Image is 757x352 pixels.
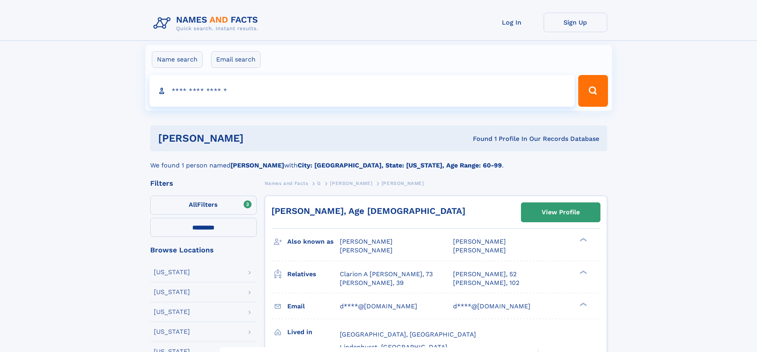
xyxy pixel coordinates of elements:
[154,289,190,295] div: [US_STATE]
[453,246,506,254] span: [PERSON_NAME]
[149,75,575,107] input: search input
[358,135,599,143] div: Found 1 Profile In Our Records Database
[480,13,544,32] a: Log In
[578,302,587,307] div: ❯
[287,235,340,248] h3: Also known as
[271,206,465,216] a: [PERSON_NAME], Age [DEMOGRAPHIC_DATA]
[453,270,517,279] a: [PERSON_NAME], 52
[189,201,197,208] span: All
[340,238,393,245] span: [PERSON_NAME]
[381,181,424,186] span: [PERSON_NAME]
[544,13,607,32] a: Sign Up
[340,279,404,287] a: [PERSON_NAME], 39
[330,178,372,188] a: [PERSON_NAME]
[287,267,340,281] h3: Relatives
[150,196,257,215] label: Filters
[340,343,447,351] span: Lindenhurst, [GEOGRAPHIC_DATA]
[542,203,580,221] div: View Profile
[150,151,607,170] div: We found 1 person named with .
[330,181,372,186] span: [PERSON_NAME]
[340,246,393,254] span: [PERSON_NAME]
[150,13,265,34] img: Logo Names and Facts
[154,309,190,315] div: [US_STATE]
[211,51,261,68] label: Email search
[453,279,519,287] a: [PERSON_NAME], 102
[154,269,190,275] div: [US_STATE]
[150,180,257,187] div: Filters
[340,331,476,338] span: [GEOGRAPHIC_DATA], [GEOGRAPHIC_DATA]
[298,162,502,169] b: City: [GEOGRAPHIC_DATA], State: [US_STATE], Age Range: 60-99
[152,51,203,68] label: Name search
[317,181,321,186] span: G
[578,237,587,242] div: ❯
[265,178,308,188] a: Names and Facts
[578,269,587,275] div: ❯
[521,203,600,222] a: View Profile
[287,300,340,313] h3: Email
[150,246,257,254] div: Browse Locations
[317,178,321,188] a: G
[453,238,506,245] span: [PERSON_NAME]
[578,75,608,107] button: Search Button
[154,329,190,335] div: [US_STATE]
[340,270,433,279] a: Clarion A [PERSON_NAME], 73
[287,325,340,339] h3: Lived in
[230,162,284,169] b: [PERSON_NAME]
[158,133,358,143] h1: [PERSON_NAME]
